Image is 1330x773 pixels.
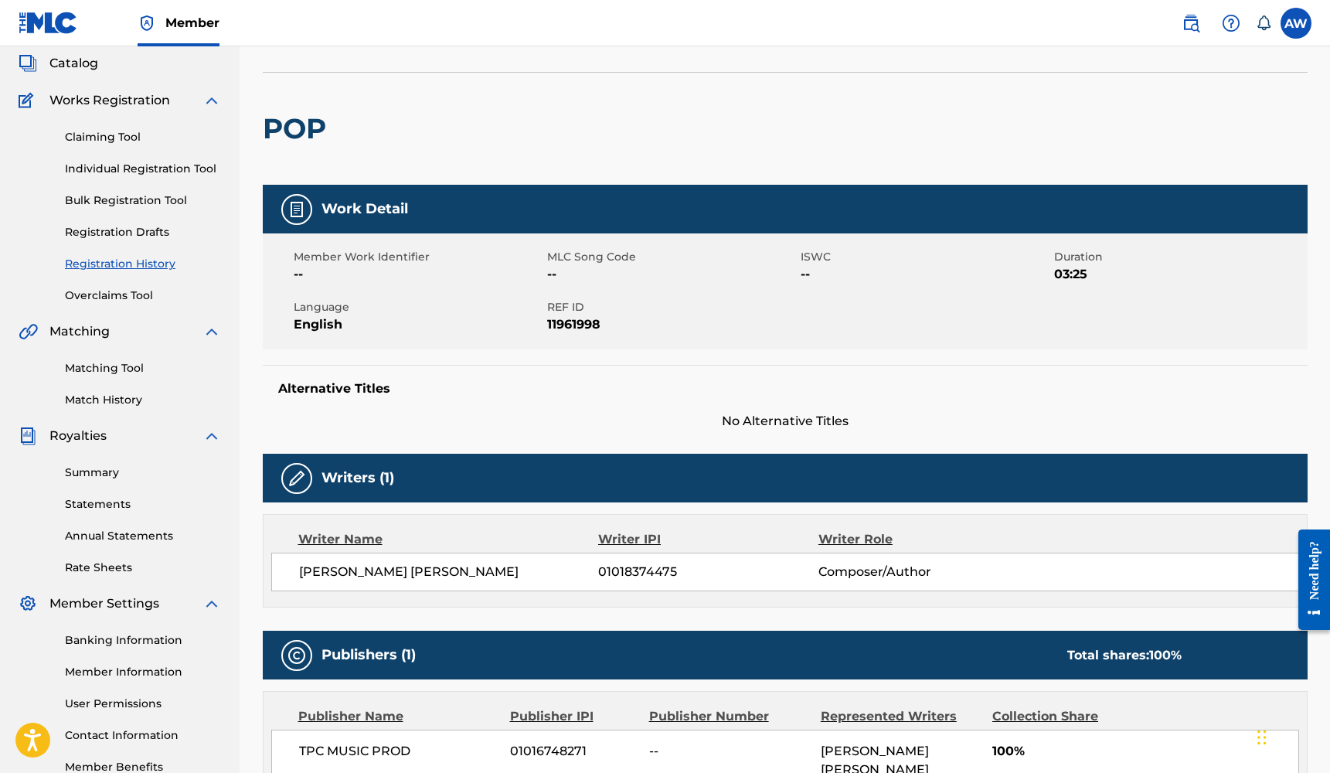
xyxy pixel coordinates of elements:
[287,469,306,488] img: Writers
[510,707,638,726] div: Publisher IPI
[1149,648,1182,662] span: 100 %
[294,265,543,284] span: --
[294,249,543,265] span: Member Work Identifier
[49,427,107,445] span: Royalties
[598,563,818,581] span: 01018374475
[65,288,221,304] a: Overclaims Tool
[19,91,39,110] img: Works Registration
[801,249,1050,265] span: ISWC
[19,12,78,34] img: MLC Logo
[1175,8,1206,39] a: Public Search
[287,200,306,219] img: Work Detail
[649,742,809,761] span: --
[65,224,221,240] a: Registration Drafts
[1256,15,1271,31] div: Notifications
[138,14,156,32] img: Top Rightsholder
[299,563,599,581] span: [PERSON_NAME] [PERSON_NAME]
[992,742,1298,761] span: 100%
[1054,265,1304,284] span: 03:25
[649,707,809,726] div: Publisher Number
[598,530,818,549] div: Writer IPI
[65,528,221,544] a: Annual Statements
[49,594,159,613] span: Member Settings
[19,427,37,445] img: Royalties
[321,200,408,218] h5: Work Detail
[1054,249,1304,265] span: Duration
[1253,699,1330,773] iframe: Chat Widget
[510,742,638,761] span: 01016748271
[19,54,37,73] img: Catalog
[49,91,170,110] span: Works Registration
[294,315,543,334] span: English
[65,727,221,744] a: Contact Information
[287,646,306,665] img: Publishers
[547,265,797,284] span: --
[65,392,221,408] a: Match History
[263,412,1308,431] span: No Alternative Titles
[992,707,1142,726] div: Collection Share
[202,91,221,110] img: expand
[1216,8,1247,39] div: Help
[65,256,221,272] a: Registration History
[65,632,221,649] a: Banking Information
[801,265,1050,284] span: --
[263,111,334,146] h2: POP
[1257,714,1267,761] div: Drag
[49,54,98,73] span: Catalog
[547,249,797,265] span: MLC Song Code
[1067,646,1182,665] div: Total shares:
[321,469,394,487] h5: Writers (1)
[294,299,543,315] span: Language
[202,427,221,445] img: expand
[19,54,98,73] a: CatalogCatalog
[19,322,38,341] img: Matching
[547,299,797,315] span: REF ID
[299,742,499,761] span: TPC MUSIC PROD
[49,322,110,341] span: Matching
[65,496,221,512] a: Statements
[298,707,498,726] div: Publisher Name
[202,594,221,613] img: expand
[165,14,219,32] span: Member
[321,646,416,664] h5: Publishers (1)
[1287,516,1330,644] iframe: Resource Center
[818,530,1019,549] div: Writer Role
[278,381,1292,397] h5: Alternative Titles
[1281,8,1311,39] div: User Menu
[65,560,221,576] a: Rate Sheets
[65,161,221,177] a: Individual Registration Tool
[1182,14,1200,32] img: search
[65,696,221,712] a: User Permissions
[298,530,599,549] div: Writer Name
[65,465,221,481] a: Summary
[65,360,221,376] a: Matching Tool
[818,563,1019,581] span: Composer/Author
[65,664,221,680] a: Member Information
[65,192,221,209] a: Bulk Registration Tool
[65,129,221,145] a: Claiming Tool
[19,594,37,613] img: Member Settings
[821,707,981,726] div: Represented Writers
[1222,14,1240,32] img: help
[202,322,221,341] img: expand
[547,315,797,334] span: 11961998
